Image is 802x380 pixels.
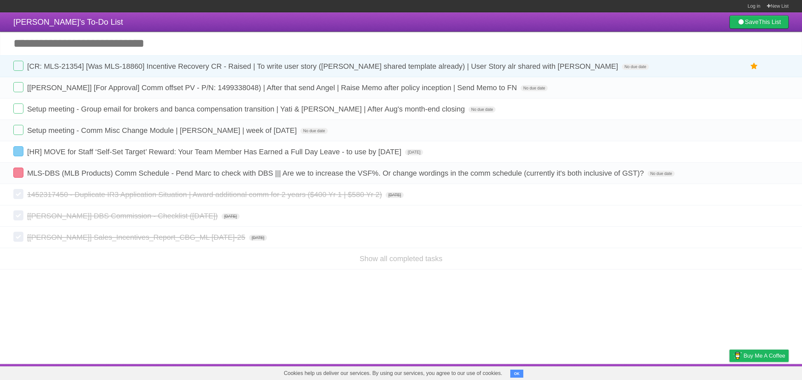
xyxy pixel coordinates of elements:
span: No due date [521,85,548,91]
label: Done [13,82,23,92]
span: Cookies help us deliver our services. By using our services, you agree to our use of cookies. [277,367,509,380]
label: Star task [748,61,761,72]
span: [DATE] [249,235,267,241]
b: This List [759,19,781,25]
a: SaveThis List [729,15,789,29]
label: Done [13,125,23,135]
span: No due date [300,128,327,134]
span: [[PERSON_NAME]] [For Approval] Comm offset PV - P/N: 1499338048) | After that send Angel | Raise ... [27,83,519,92]
label: Done [13,61,23,71]
a: About [641,366,655,378]
label: Done [13,104,23,114]
span: No due date [622,64,649,70]
a: Show all completed tasks [360,254,442,263]
button: OK [510,370,523,378]
span: No due date [469,107,496,113]
label: Done [13,189,23,199]
a: Privacy [721,366,738,378]
label: Done [13,232,23,242]
a: Developers [663,366,690,378]
span: No due date [648,171,675,177]
label: Done [13,210,23,220]
a: Suggest a feature [747,366,789,378]
img: Buy me a coffee [733,350,742,361]
span: 1452317450 - Duplicate IR3 Application Situation | Award additional comm for 2 years ($400 Yr 1 |... [27,190,384,199]
span: MLS-DBS (MLB Products) Comm Schedule - Pend Marc to check with DBS ||| Are we to increase the VSF... [27,169,646,177]
span: [DATE] [386,192,404,198]
span: [[PERSON_NAME]] DBS Commission - Checklist ([DATE]) [27,212,219,220]
span: [[PERSON_NAME]] Sales_Incentives_Report_CBG_ML [DATE]-25 [27,233,247,241]
a: Terms [698,366,713,378]
span: [HR] MOVE for Staff ‘Self-Set Target’ Reward: Your Team Member Has Earned a Full Day Leave - to u... [27,148,403,156]
span: [DATE] [405,149,423,155]
span: [CR: MLS-21354] [Was MLS-18860] Incentive Recovery CR - Raised | To write user story ([PERSON_NAM... [27,62,620,70]
span: Buy me a coffee [744,350,785,362]
span: [DATE] [222,213,240,219]
span: Setup meeting - Comm Misc Change Module | [PERSON_NAME] | week of [DATE] [27,126,298,135]
a: Buy me a coffee [729,350,789,362]
span: [PERSON_NAME]'s To-Do List [13,17,123,26]
label: Done [13,146,23,156]
span: Setup meeting - Group email for brokers and banca compensation transition | Yati & [PERSON_NAME] ... [27,105,466,113]
label: Done [13,168,23,178]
